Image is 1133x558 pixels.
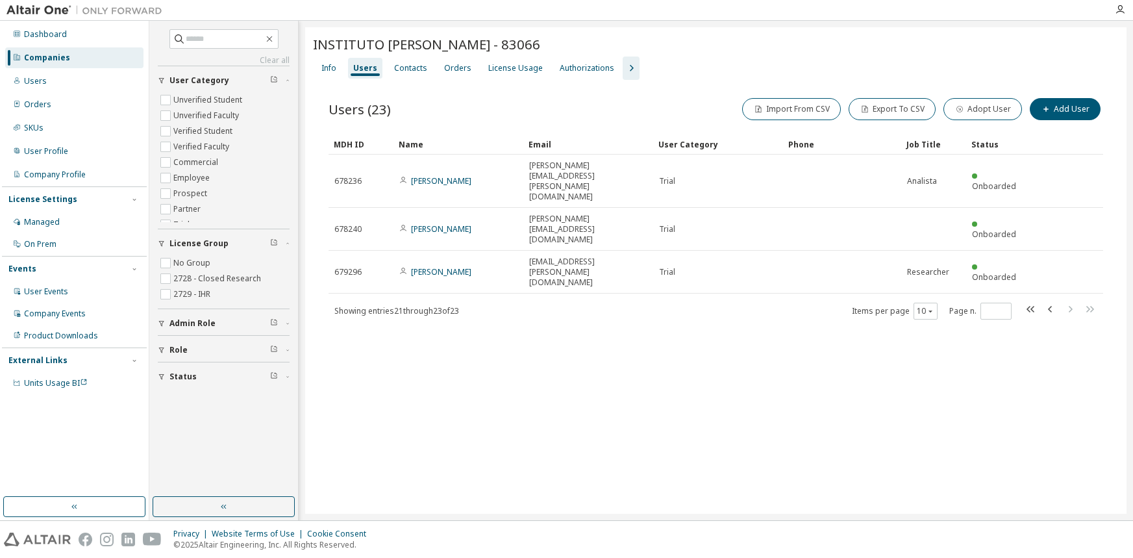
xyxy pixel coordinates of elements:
label: 2728 - Closed Research [173,271,264,286]
div: Managed [24,217,60,227]
div: Authorizations [560,63,614,73]
div: Users [24,76,47,86]
span: Page n. [949,303,1012,320]
button: Import From CSV [742,98,841,120]
span: Trial [659,176,675,186]
span: Admin Role [169,318,216,329]
span: Units Usage BI [24,377,88,388]
span: Clear filter [270,75,278,86]
span: 678240 [334,224,362,235]
label: 2729 - IHR [173,286,213,302]
label: Verified Faculty [173,139,232,155]
div: Dashboard [24,29,67,40]
span: User Category [169,75,229,86]
p: © 2025 Altair Engineering, Inc. All Rights Reserved. [173,539,374,550]
label: Unverified Student [173,92,245,108]
button: User Category [158,66,290,95]
label: Employee [173,170,212,186]
div: Contacts [394,63,427,73]
span: Status [169,372,197,382]
span: Clear filter [270,345,278,355]
div: Product Downloads [24,331,98,341]
span: [EMAIL_ADDRESS][PERSON_NAME][DOMAIN_NAME] [529,257,647,288]
span: Trial [659,267,675,277]
div: Status [971,134,1026,155]
a: [PERSON_NAME] [411,266,471,277]
img: facebook.svg [79,533,92,546]
span: Researcher [907,267,949,277]
div: Orders [444,63,471,73]
div: MDH ID [334,134,388,155]
button: 10 [917,306,934,316]
span: Onboarded [972,181,1016,192]
span: 679296 [334,267,362,277]
span: License Group [169,238,229,249]
img: linkedin.svg [121,533,135,546]
div: On Prem [24,239,56,249]
button: Export To CSV [849,98,936,120]
div: Email [529,134,648,155]
div: Website Terms of Use [212,529,307,539]
span: Trial [659,224,675,235]
div: Company Profile [24,170,86,180]
span: Users (23) [329,100,391,118]
span: Showing entries 21 through 23 of 23 [334,305,459,316]
div: External Links [8,355,68,366]
span: Role [169,345,188,355]
span: Onboarded [972,229,1016,240]
span: [PERSON_NAME][EMAIL_ADDRESS][DOMAIN_NAME] [529,214,647,245]
img: Altair One [6,4,169,17]
div: Orders [24,99,51,110]
div: License Usage [488,63,543,73]
label: No Group [173,255,213,271]
button: Admin Role [158,309,290,338]
div: Company Events [24,309,86,319]
button: Add User [1030,98,1101,120]
label: Prospect [173,186,210,201]
img: altair_logo.svg [4,533,71,546]
a: [PERSON_NAME] [411,223,471,235]
img: youtube.svg [143,533,162,546]
div: Phone [788,134,896,155]
div: User Profile [24,146,68,157]
div: Users [353,63,377,73]
span: [PERSON_NAME][EMAIL_ADDRESS][PERSON_NAME][DOMAIN_NAME] [529,160,647,202]
div: Events [8,264,36,274]
a: Clear all [158,55,290,66]
button: Adopt User [943,98,1022,120]
div: User Events [24,286,68,297]
div: Companies [24,53,70,63]
span: Clear filter [270,318,278,329]
button: Status [158,362,290,391]
img: instagram.svg [100,533,114,546]
div: Privacy [173,529,212,539]
div: SKUs [24,123,44,133]
label: Trial [173,217,192,233]
span: Items per page [852,303,938,320]
span: Onboarded [972,272,1016,283]
span: Clear filter [270,372,278,382]
span: 678236 [334,176,362,186]
span: Analista [907,176,937,186]
div: License Settings [8,194,77,205]
label: Verified Student [173,123,235,139]
label: Unverified Faculty [173,108,242,123]
div: Cookie Consent [307,529,374,539]
button: Role [158,336,290,364]
span: INSTITUTO [PERSON_NAME] - 83066 [313,35,540,53]
label: Partner [173,201,203,217]
div: User Category [658,134,778,155]
div: Job Title [906,134,961,155]
a: [PERSON_NAME] [411,175,471,186]
div: Name [399,134,518,155]
label: Commercial [173,155,221,170]
div: Info [321,63,336,73]
button: License Group [158,229,290,258]
span: Clear filter [270,238,278,249]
